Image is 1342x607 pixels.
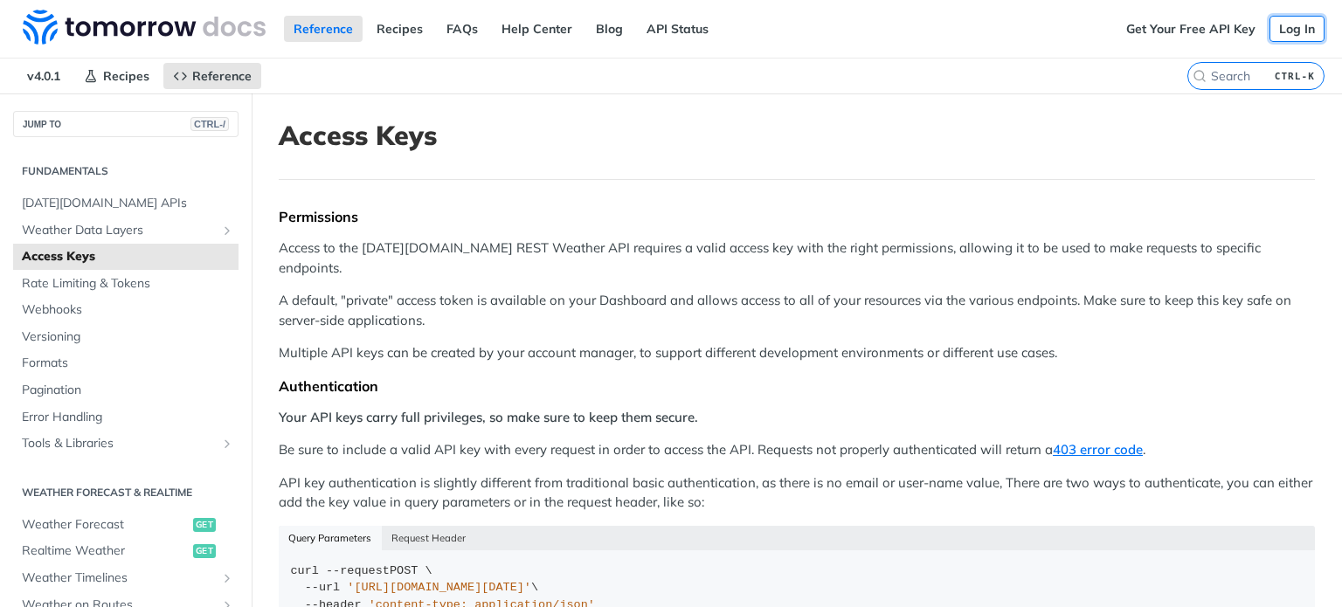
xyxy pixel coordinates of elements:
button: Request Header [382,526,476,550]
span: Versioning [22,328,234,346]
a: Versioning [13,324,239,350]
span: v4.0.1 [17,63,70,89]
span: Recipes [103,68,149,84]
a: Formats [13,350,239,376]
h1: Access Keys [279,120,1315,151]
span: Formats [22,355,234,372]
a: Webhooks [13,297,239,323]
a: Weather TimelinesShow subpages for Weather Timelines [13,565,239,591]
a: FAQs [437,16,488,42]
span: --request [326,564,390,577]
span: get [193,518,216,532]
a: Pagination [13,377,239,404]
a: [DATE][DOMAIN_NAME] APIs [13,190,239,217]
span: curl [291,564,319,577]
span: get [193,544,216,558]
a: Recipes [74,63,159,89]
span: --url [305,581,341,594]
span: '[URL][DOMAIN_NAME][DATE]' [347,581,531,594]
span: CTRL-/ [190,117,229,131]
p: A default, "private" access token is available on your Dashboard and allows access to all of your... [279,291,1315,330]
span: Tools & Libraries [22,435,216,452]
svg: Search [1193,69,1207,83]
a: Rate Limiting & Tokens [13,271,239,297]
a: Error Handling [13,404,239,431]
a: Weather Forecastget [13,512,239,538]
h2: Fundamentals [13,163,239,179]
span: Realtime Weather [22,542,189,560]
span: Weather Forecast [22,516,189,534]
h2: Weather Forecast & realtime [13,485,239,500]
strong: Your API keys carry full privileges, so make sure to keep them secure. [279,409,698,425]
span: [DATE][DOMAIN_NAME] APIs [22,195,234,212]
span: Pagination [22,382,234,399]
div: Authentication [279,377,1315,395]
a: Access Keys [13,244,239,270]
kbd: CTRL-K [1270,67,1319,85]
button: Show subpages for Weather Data Layers [220,224,234,238]
span: Error Handling [22,409,234,426]
span: Weather Timelines [22,569,216,587]
button: Show subpages for Tools & Libraries [220,437,234,451]
a: Weather Data LayersShow subpages for Weather Data Layers [13,217,239,244]
span: Reference [192,68,252,84]
a: Recipes [367,16,432,42]
p: Access to the [DATE][DOMAIN_NAME] REST Weather API requires a valid access key with the right per... [279,238,1315,278]
a: Log In [1269,16,1325,42]
a: API Status [637,16,718,42]
a: 403 error code [1053,441,1143,458]
a: Help Center [492,16,582,42]
span: Access Keys [22,248,234,266]
button: Show subpages for Weather Timelines [220,571,234,585]
span: Weather Data Layers [22,222,216,239]
p: Multiple API keys can be created by your account manager, to support different development enviro... [279,343,1315,363]
a: Reference [163,63,261,89]
img: Tomorrow.io Weather API Docs [23,10,266,45]
div: Permissions [279,208,1315,225]
p: API key authentication is slightly different from traditional basic authentication, as there is n... [279,473,1315,513]
a: Reference [284,16,363,42]
a: Blog [586,16,633,42]
a: Get Your Free API Key [1117,16,1265,42]
p: Be sure to include a valid API key with every request in order to access the API. Requests not pr... [279,440,1315,460]
span: Rate Limiting & Tokens [22,275,234,293]
a: Tools & LibrariesShow subpages for Tools & Libraries [13,431,239,457]
button: JUMP TOCTRL-/ [13,111,239,137]
a: Realtime Weatherget [13,538,239,564]
span: Webhooks [22,301,234,319]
